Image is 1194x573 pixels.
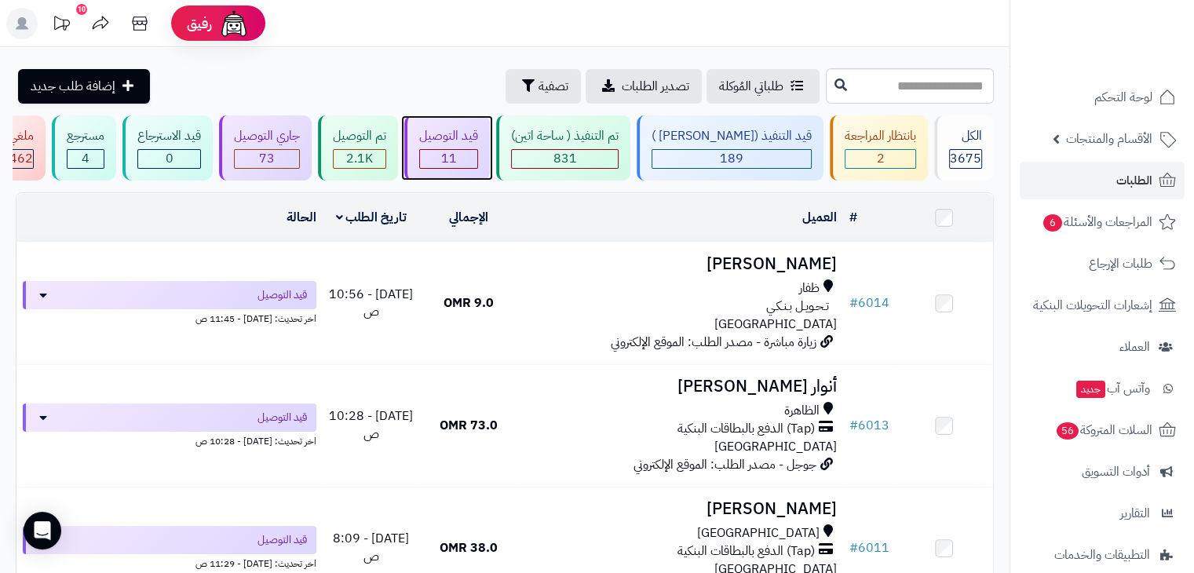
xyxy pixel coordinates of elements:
[677,542,815,560] span: (Tap) الدفع بالبطاقات البنكية
[524,255,836,273] h3: [PERSON_NAME]
[931,115,997,181] a: الكل3675
[187,14,212,33] span: رفيق
[440,416,498,435] span: 73.0 OMR
[49,115,119,181] a: مسترجع 4
[315,115,401,181] a: تم التوصيل 2.1K
[1057,422,1079,440] span: 56
[401,115,493,181] a: قيد التوصيل 11
[950,149,981,168] span: 3675
[257,532,307,548] span: قيد التوصيل
[31,77,115,96] span: إضافة طلب جديد
[24,512,61,549] div: Open Intercom Messenger
[1054,544,1150,566] span: التطبيقات والخدمات
[1020,286,1185,324] a: إشعارات التحويلات البنكية
[329,407,413,443] span: [DATE] - 10:28 ص
[119,115,216,181] a: قيد الاسترجاع 0
[18,69,150,104] a: إضافة طلب جديد
[802,208,837,227] a: العميل
[67,127,104,145] div: مسترجع
[512,150,618,168] div: 831
[1042,211,1152,233] span: المراجعات والأسئلة
[849,416,858,435] span: #
[23,432,316,448] div: اخر تحديث: [DATE] - 10:28 ص
[440,538,498,557] span: 38.0 OMR
[766,297,829,316] span: تـحـويـل بـنـكـي
[511,127,619,145] div: تم التنفيذ ( ساحة اتين)
[784,402,820,420] span: الظاهرة
[1020,370,1185,407] a: وآتس آبجديد
[1066,128,1152,150] span: الأقسام والمنتجات
[444,294,494,312] span: 9.0 OMR
[1087,12,1179,45] img: logo-2.png
[877,149,885,168] span: 2
[1094,86,1152,108] span: لوحة التحكم
[506,69,581,104] button: تصفية
[493,115,634,181] a: تم التنفيذ ( ساحة اتين) 831
[449,208,488,227] a: الإجمالي
[1043,214,1062,232] span: 6
[257,410,307,425] span: قيد التوصيل
[9,127,34,145] div: ملغي
[419,127,478,145] div: قيد التوصيل
[166,149,173,168] span: 0
[137,127,201,145] div: قيد الاسترجاع
[1020,78,1185,116] a: لوحة التحكم
[9,150,33,168] div: 462
[1020,453,1185,491] a: أدوات التسويق
[849,294,858,312] span: #
[1075,378,1150,400] span: وآتس آب
[1055,419,1152,441] span: السلات المتروكة
[138,150,200,168] div: 0
[333,127,386,145] div: تم التوصيل
[1033,294,1152,316] span: إشعارات التحويلات البنكية
[333,529,409,566] span: [DATE] - 8:09 ص
[441,149,457,168] span: 11
[827,115,931,181] a: بانتظار المراجعة 2
[23,309,316,326] div: اخر تحديث: [DATE] - 11:45 ص
[652,150,811,168] div: 189
[1089,253,1152,275] span: طلبات الإرجاع
[1020,495,1185,532] a: التقارير
[524,500,836,518] h3: [PERSON_NAME]
[420,150,477,168] div: 11
[849,294,889,312] a: #6014
[634,115,827,181] a: قيد التنفيذ ([PERSON_NAME] ) 189
[553,149,577,168] span: 831
[218,8,250,39] img: ai-face.png
[849,416,889,435] a: #6013
[334,150,385,168] div: 2103
[849,538,889,557] a: #6011
[346,149,373,168] span: 2.1K
[257,287,307,303] span: قيد التوصيل
[76,4,87,15] div: 10
[849,208,857,227] a: #
[235,150,299,168] div: 73
[714,437,837,456] span: [GEOGRAPHIC_DATA]
[259,149,275,168] span: 73
[234,127,300,145] div: جاري التوصيل
[329,285,413,322] span: [DATE] - 10:56 ص
[1082,461,1150,483] span: أدوات التسويق
[524,378,836,396] h3: أنوار [PERSON_NAME]
[1020,328,1185,366] a: العملاء
[799,279,820,297] span: ظفار
[9,149,33,168] span: 462
[697,524,820,542] span: [GEOGRAPHIC_DATA]
[720,149,743,168] span: 189
[23,554,316,571] div: اخر تحديث: [DATE] - 11:29 ص
[849,538,858,557] span: #
[1020,245,1185,283] a: طلبات الإرجاع
[845,150,915,168] div: 2
[1119,336,1150,358] span: العملاء
[1020,162,1185,199] a: الطلبات
[719,77,783,96] span: طلباتي المُوكلة
[82,149,89,168] span: 4
[652,127,812,145] div: قيد التنفيذ ([PERSON_NAME] )
[1076,381,1105,398] span: جديد
[949,127,982,145] div: الكل
[707,69,820,104] a: طلباتي المُوكلة
[714,315,837,334] span: [GEOGRAPHIC_DATA]
[611,333,816,352] span: زيارة مباشرة - مصدر الطلب: الموقع الإلكتروني
[845,127,916,145] div: بانتظار المراجعة
[1020,203,1185,241] a: المراجعات والأسئلة6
